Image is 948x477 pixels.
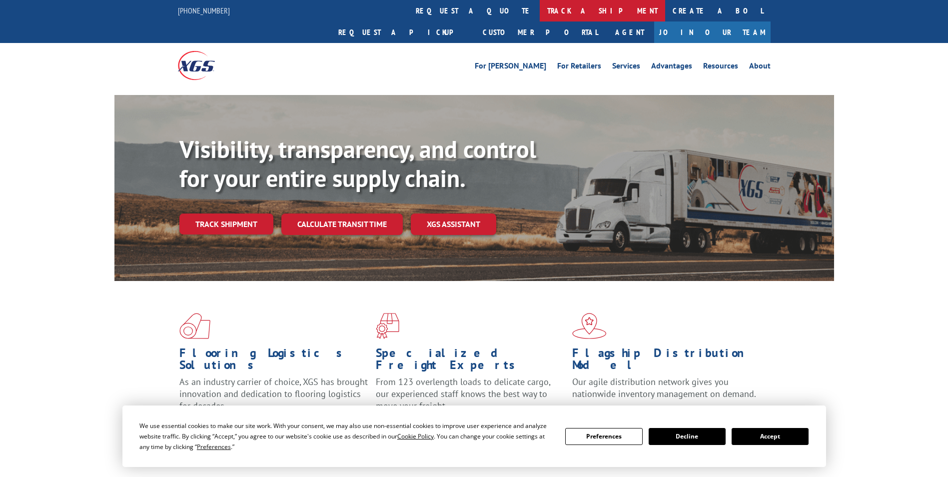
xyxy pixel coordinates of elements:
img: xgs-icon-focused-on-flooring-red [376,313,399,339]
button: Accept [732,428,809,445]
a: Services [612,62,640,73]
img: xgs-icon-flagship-distribution-model-red [572,313,607,339]
span: As an industry carrier of choice, XGS has brought innovation and dedication to flooring logistics... [179,376,368,411]
a: Calculate transit time [281,213,403,235]
a: Advantages [651,62,692,73]
button: Decline [649,428,726,445]
a: [PHONE_NUMBER] [178,5,230,15]
p: From 123 overlength loads to delicate cargo, our experienced staff knows the best way to move you... [376,376,565,420]
span: Preferences [197,442,231,451]
h1: Flagship Distribution Model [572,347,761,376]
h1: Flooring Logistics Solutions [179,347,368,376]
span: Cookie Policy [397,432,434,440]
a: Customer Portal [475,21,605,43]
a: For [PERSON_NAME] [475,62,546,73]
a: Join Our Team [654,21,771,43]
a: Request a pickup [331,21,475,43]
a: Track shipment [179,213,273,234]
div: Cookie Consent Prompt [122,405,826,467]
a: Agent [605,21,654,43]
b: Visibility, transparency, and control for your entire supply chain. [179,133,536,193]
button: Preferences [565,428,642,445]
h1: Specialized Freight Experts [376,347,565,376]
span: Our agile distribution network gives you nationwide inventory management on demand. [572,376,756,399]
a: XGS ASSISTANT [411,213,496,235]
a: About [749,62,771,73]
img: xgs-icon-total-supply-chain-intelligence-red [179,313,210,339]
div: We use essential cookies to make our site work. With your consent, we may also use non-essential ... [139,420,553,452]
a: For Retailers [557,62,601,73]
a: Resources [703,62,738,73]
